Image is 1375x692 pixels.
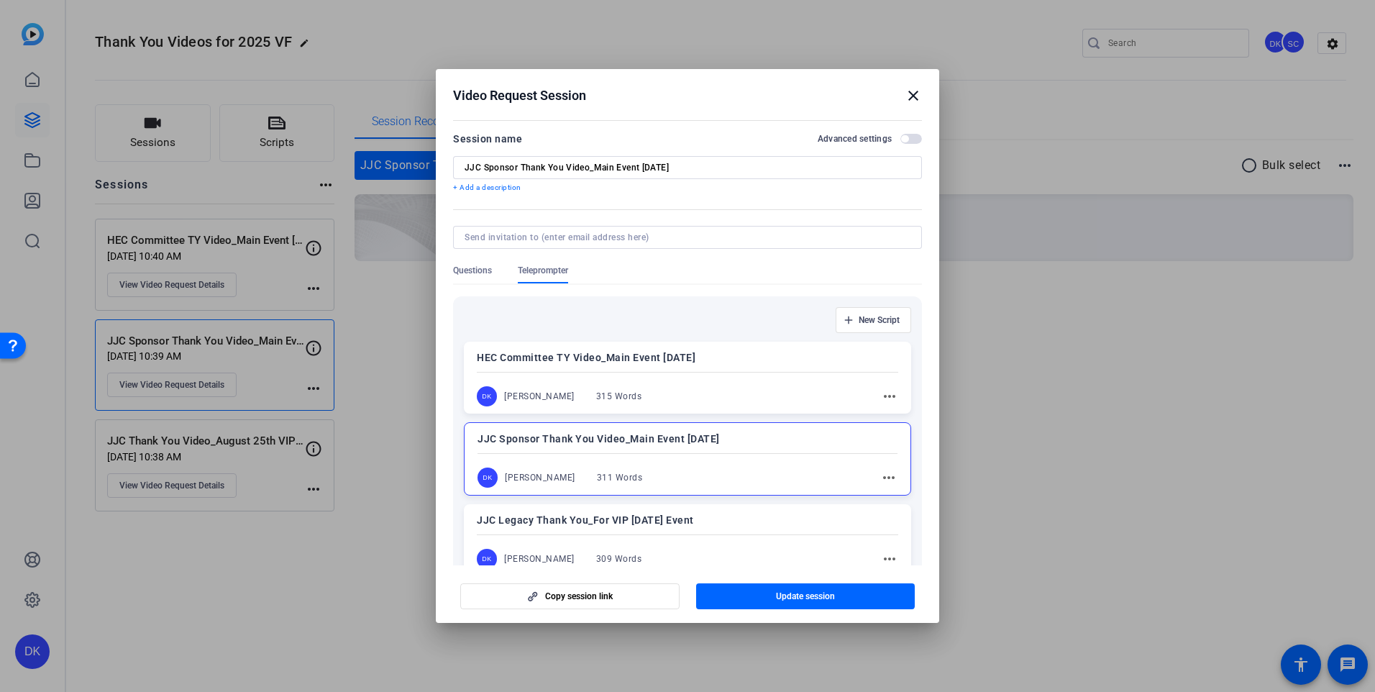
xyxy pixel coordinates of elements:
[504,553,575,565] div: [PERSON_NAME]
[477,349,898,366] p: HEC Committee TY Video_Main Event [DATE]
[504,391,575,402] div: [PERSON_NAME]
[696,583,915,609] button: Update session
[776,591,835,602] span: Update session
[460,583,680,609] button: Copy session link
[545,591,613,602] span: Copy session link
[505,472,575,483] div: [PERSON_NAME]
[465,162,910,173] input: Enter Session Name
[477,386,497,406] div: DK
[597,472,643,483] div: 311 Words
[477,511,898,529] p: JJC Legacy Thank You_For VIP [DATE] Event
[465,232,905,243] input: Send invitation to (enter email address here)
[453,265,492,276] span: Questions
[881,550,898,568] mat-icon: more_horiz
[518,265,568,276] span: Teleprompter
[453,130,522,147] div: Session name
[905,87,922,104] mat-icon: close
[880,469,897,486] mat-icon: more_horiz
[881,388,898,405] mat-icon: more_horiz
[596,553,642,565] div: 309 Words
[859,314,900,326] span: New Script
[836,307,911,333] button: New Script
[453,87,922,104] div: Video Request Session
[818,133,892,145] h2: Advanced settings
[453,182,922,194] p: + Add a description
[478,430,897,447] p: JJC Sponsor Thank You Video_Main Event [DATE]
[596,391,642,402] div: 315 Words
[478,468,498,488] div: DK
[477,549,497,569] div: DK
